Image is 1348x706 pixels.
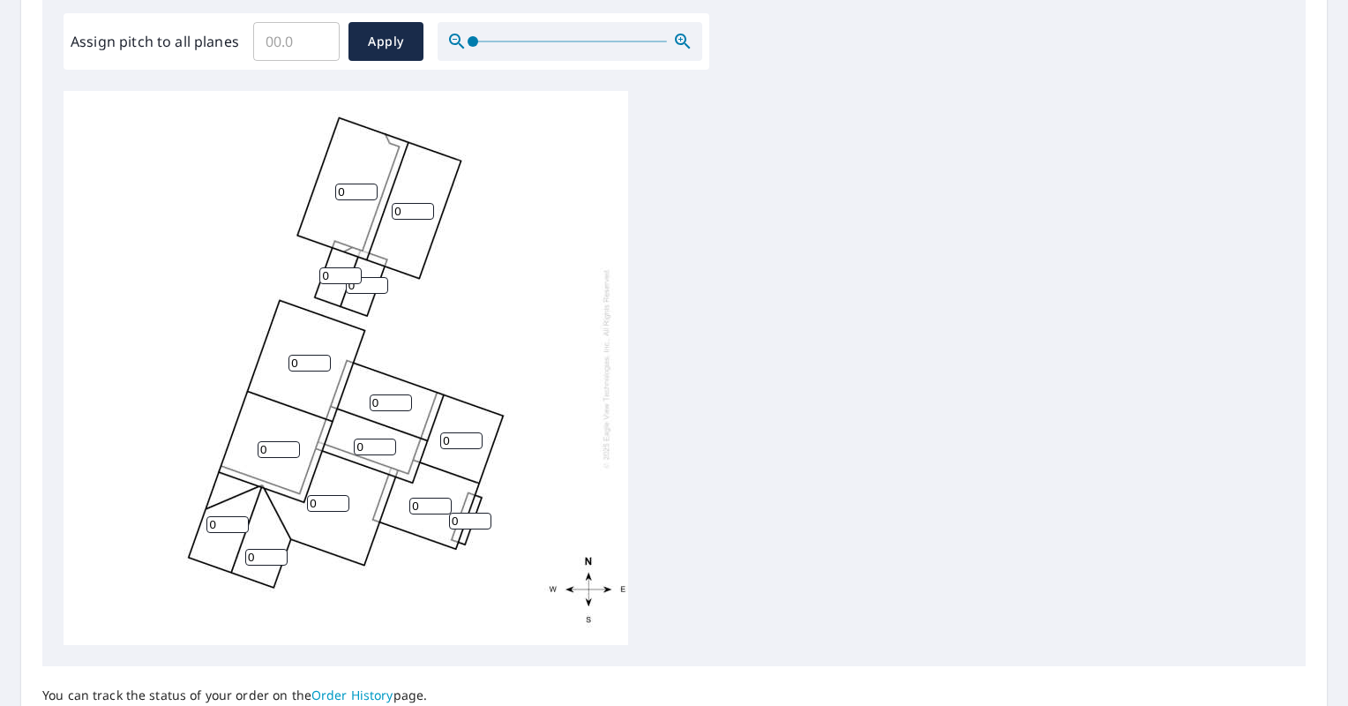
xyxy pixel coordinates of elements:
[253,17,340,66] input: 00.0
[363,31,409,53] span: Apply
[42,687,516,703] p: You can track the status of your order on the page.
[71,31,239,52] label: Assign pitch to all planes
[311,687,393,703] a: Order History
[348,22,423,61] button: Apply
